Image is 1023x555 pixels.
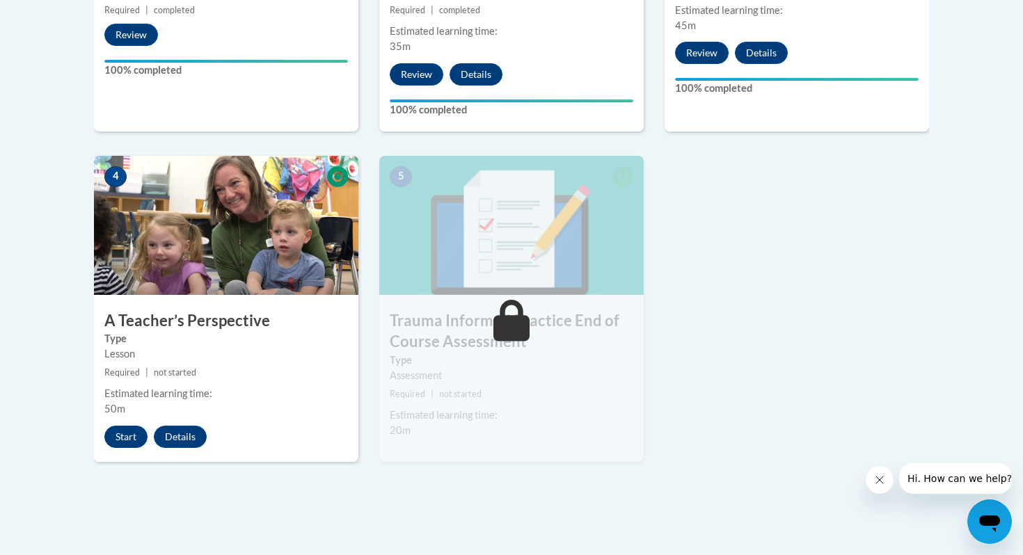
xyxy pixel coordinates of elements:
[390,102,633,118] label: 100% completed
[104,166,127,187] span: 4
[145,367,148,378] span: |
[439,5,480,15] span: completed
[431,389,434,399] span: |
[154,426,207,448] button: Details
[104,60,348,63] div: Your progress
[104,63,348,78] label: 100% completed
[104,5,140,15] span: Required
[390,5,425,15] span: Required
[94,156,358,295] img: Course Image
[379,310,644,353] h3: Trauma Informed Practice End of Course Assessment
[675,3,919,18] div: Estimated learning time:
[675,19,696,31] span: 45m
[390,353,633,368] label: Type
[390,389,425,399] span: Required
[390,40,411,52] span: 35m
[94,310,358,332] h3: A Teacher’s Perspective
[154,367,196,378] span: not started
[104,386,348,401] div: Estimated learning time:
[967,499,1012,544] iframe: Button to launch messaging window
[379,156,644,295] img: Course Image
[735,42,788,64] button: Details
[390,408,633,423] div: Estimated learning time:
[431,5,434,15] span: |
[104,426,148,448] button: Start
[104,367,140,378] span: Required
[675,78,919,81] div: Your progress
[390,368,633,383] div: Assessment
[866,466,894,494] iframe: Close message
[450,63,502,86] button: Details
[390,166,412,187] span: 5
[675,81,919,96] label: 100% completed
[899,463,1012,494] iframe: Message from company
[390,63,443,86] button: Review
[439,389,482,399] span: not started
[675,42,729,64] button: Review
[104,24,158,46] button: Review
[154,5,195,15] span: completed
[104,331,348,346] label: Type
[104,346,348,362] div: Lesson
[390,99,633,102] div: Your progress
[390,424,411,436] span: 20m
[104,403,125,415] span: 50m
[390,24,633,39] div: Estimated learning time:
[145,5,148,15] span: |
